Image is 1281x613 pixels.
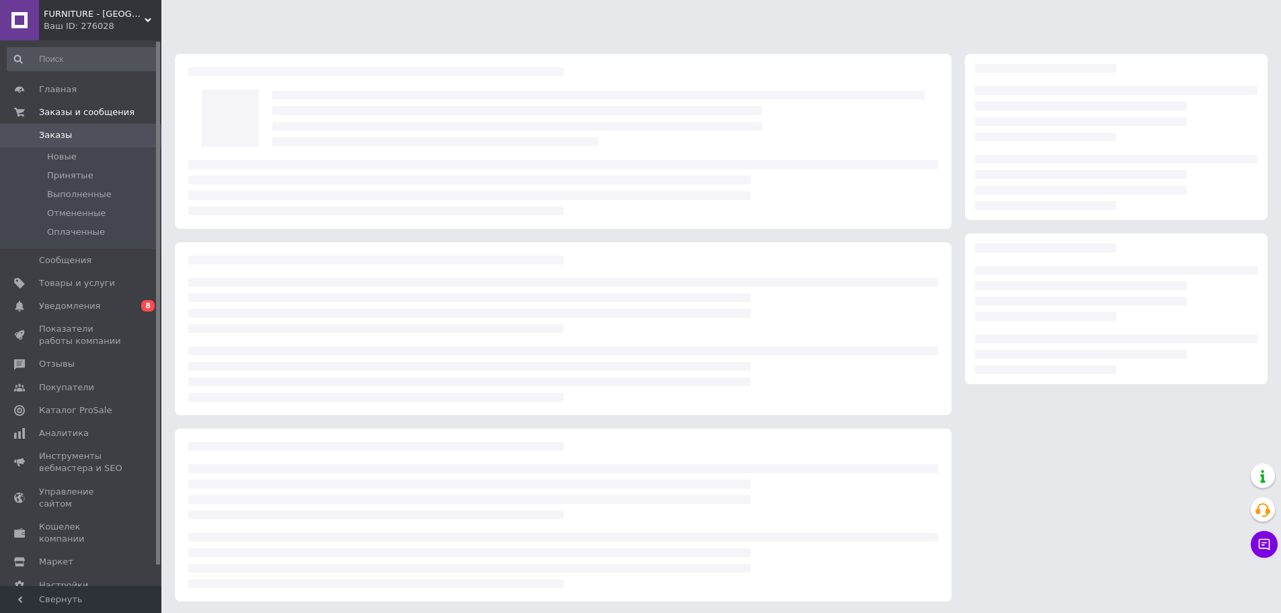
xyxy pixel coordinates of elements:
span: Сообщения [39,254,91,266]
span: Выполненные [47,188,112,201]
span: Товары и услуги [39,277,115,289]
span: Главная [39,83,77,96]
span: Уведомления [39,300,100,312]
span: Кошелек компании [39,521,124,545]
span: Новые [47,151,77,163]
span: FURNITURE - UKRAINE [44,8,145,20]
span: Маркет [39,556,73,568]
span: Показатели работы компании [39,323,124,347]
span: Принятые [47,170,93,182]
span: Инструменты вебмастера и SEO [39,450,124,474]
span: Настройки [39,579,88,591]
span: Управление сайтом [39,486,124,510]
span: Отмененные [47,207,106,219]
span: Заказы и сообщения [39,106,134,118]
span: Аналитика [39,427,89,439]
span: Покупатели [39,382,94,394]
span: Заказы [39,129,72,141]
input: Поиск [7,47,159,71]
span: 8 [141,300,155,312]
span: Каталог ProSale [39,404,112,417]
span: Оплаченные [47,226,105,238]
div: Ваш ID: 276028 [44,20,161,32]
button: Чат с покупателем [1251,531,1278,558]
span: Отзывы [39,358,75,370]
